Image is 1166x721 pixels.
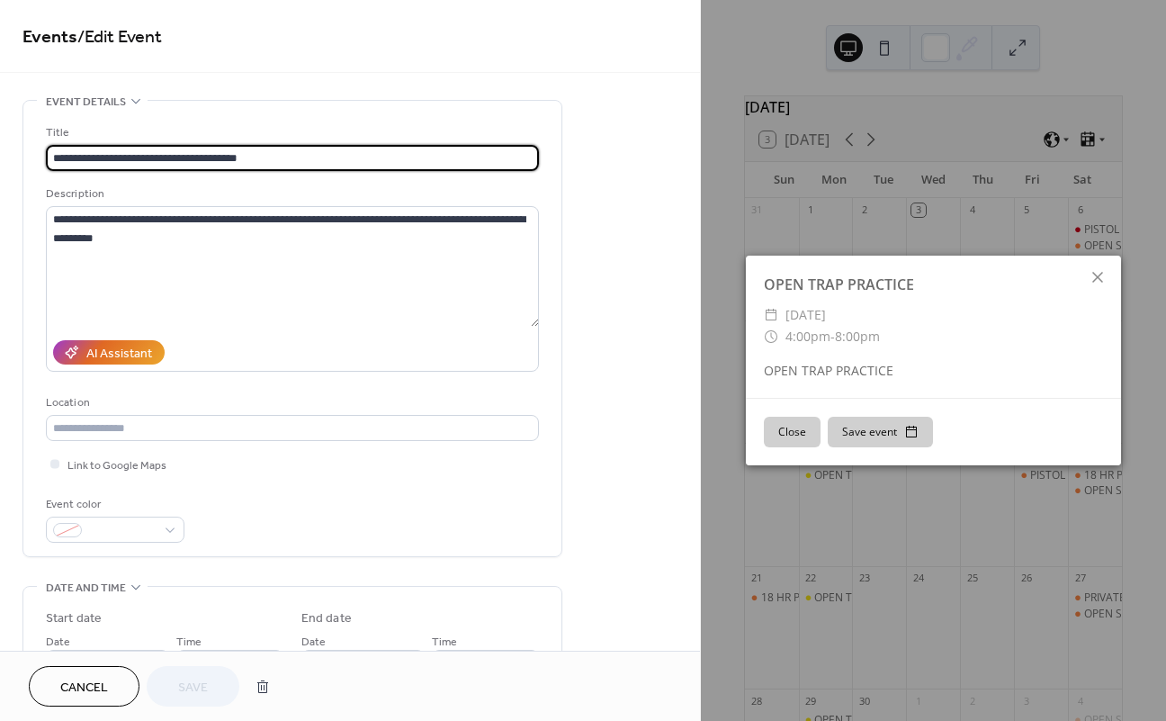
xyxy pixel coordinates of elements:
[60,679,108,698] span: Cancel
[746,274,1121,295] div: OPEN TRAP PRACTICE
[46,579,126,598] span: Date and time
[46,123,535,142] div: Title
[86,345,152,364] div: AI Assistant
[746,361,1121,380] div: OPEN TRAP PRACTICE
[764,417,821,447] button: Close
[785,304,826,326] span: [DATE]
[46,393,535,412] div: Location
[67,456,166,475] span: Link to Google Maps
[301,633,326,652] span: Date
[22,20,77,55] a: Events
[77,20,162,55] span: / Edit Event
[176,633,202,652] span: Time
[46,495,181,514] div: Event color
[46,185,535,203] div: Description
[830,328,835,345] span: -
[785,328,830,345] span: 4:00pm
[432,633,457,652] span: Time
[764,326,778,347] div: ​
[835,328,880,345] span: 8:00pm
[53,340,165,365] button: AI Assistant
[29,666,139,707] button: Cancel
[828,417,933,447] button: Save event
[46,609,102,628] div: Start date
[301,609,352,628] div: End date
[46,633,70,652] span: Date
[46,93,126,112] span: Event details
[764,304,778,326] div: ​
